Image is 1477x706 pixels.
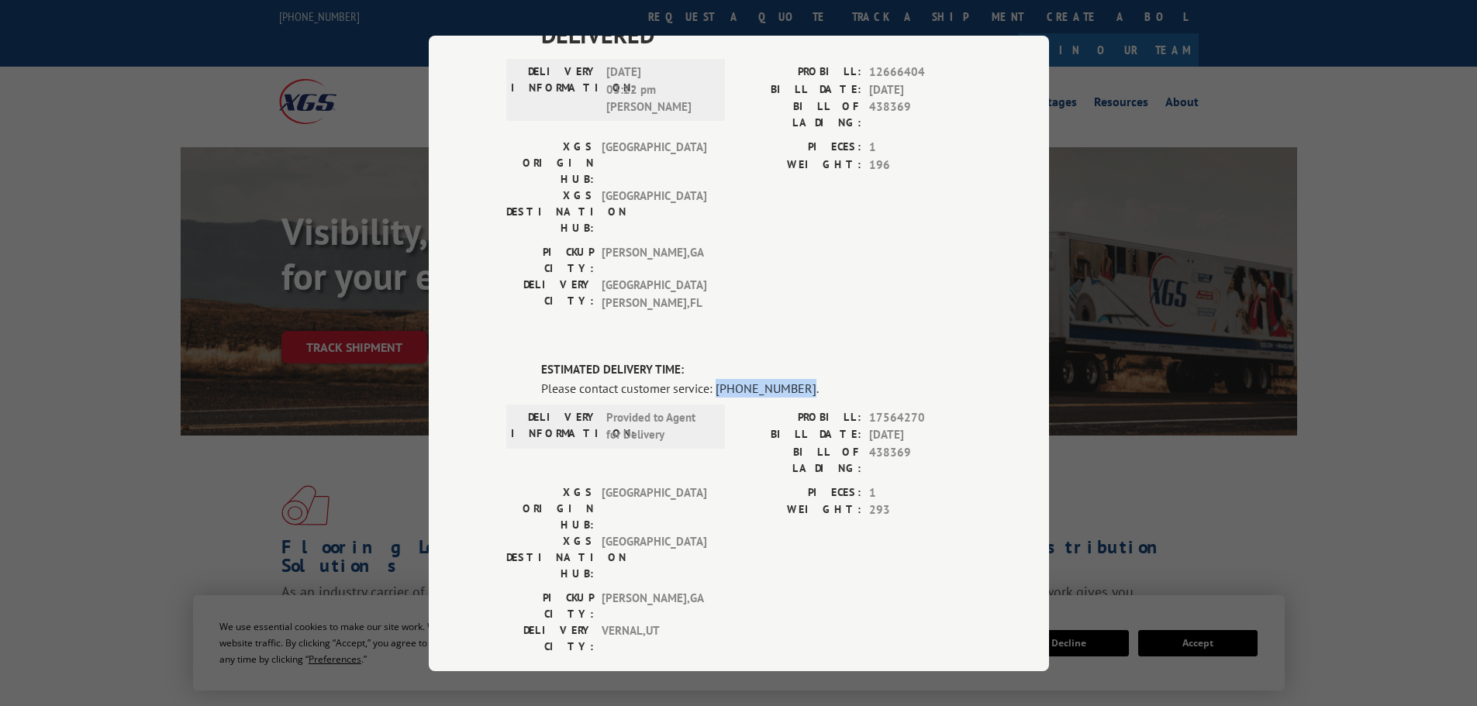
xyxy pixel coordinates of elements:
span: [GEOGRAPHIC_DATA] [602,484,706,532]
label: XGS DESTINATION HUB: [506,532,594,581]
label: PROBILL: [739,408,861,426]
label: WEIGHT: [739,156,861,174]
label: XGS ORIGIN HUB: [506,139,594,188]
label: PROBILL: [739,64,861,81]
label: PIECES: [739,484,861,501]
span: 438369 [869,98,971,131]
label: PICKUP CITY: [506,589,594,622]
span: Provided to Agent for Delivery [606,408,711,443]
label: PIECES: [739,139,861,157]
span: VERNAL , UT [602,622,706,654]
label: DELIVERY INFORMATION: [511,64,599,116]
span: [DATE] 03:22 pm [PERSON_NAME] [606,64,711,116]
span: 1 [869,139,971,157]
label: WEIGHT: [739,501,861,519]
label: BILL OF LADING: [739,443,861,476]
label: XGS DESTINATION HUB: [506,188,594,236]
label: XGS ORIGIN HUB: [506,484,594,532]
label: BILL OF LADING: [739,98,861,131]
span: [GEOGRAPHIC_DATA] [602,532,706,581]
label: DELIVERY INFORMATION: [511,408,599,443]
span: [GEOGRAPHIC_DATA][PERSON_NAME] , FL [602,277,706,312]
span: [GEOGRAPHIC_DATA] [602,188,706,236]
label: PICKUP CITY: [506,244,594,277]
span: [GEOGRAPHIC_DATA] [602,139,706,188]
span: [DATE] [869,81,971,98]
span: 17564270 [869,408,971,426]
span: 438369 [869,443,971,476]
label: BILL DATE: [739,426,861,444]
span: DELIVERED [541,17,971,52]
span: 12666404 [869,64,971,81]
span: 293 [869,501,971,519]
span: [PERSON_NAME] , GA [602,244,706,277]
span: 1 [869,484,971,501]
label: ESTIMATED DELIVERY TIME: [541,361,971,379]
div: Please contact customer service: [PHONE_NUMBER]. [541,378,971,397]
span: [PERSON_NAME] , GA [602,589,706,622]
label: DELIVERY CITY: [506,277,594,312]
span: 196 [869,156,971,174]
label: DELIVERY CITY: [506,622,594,654]
span: [DATE] [869,426,971,444]
label: BILL DATE: [739,81,861,98]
